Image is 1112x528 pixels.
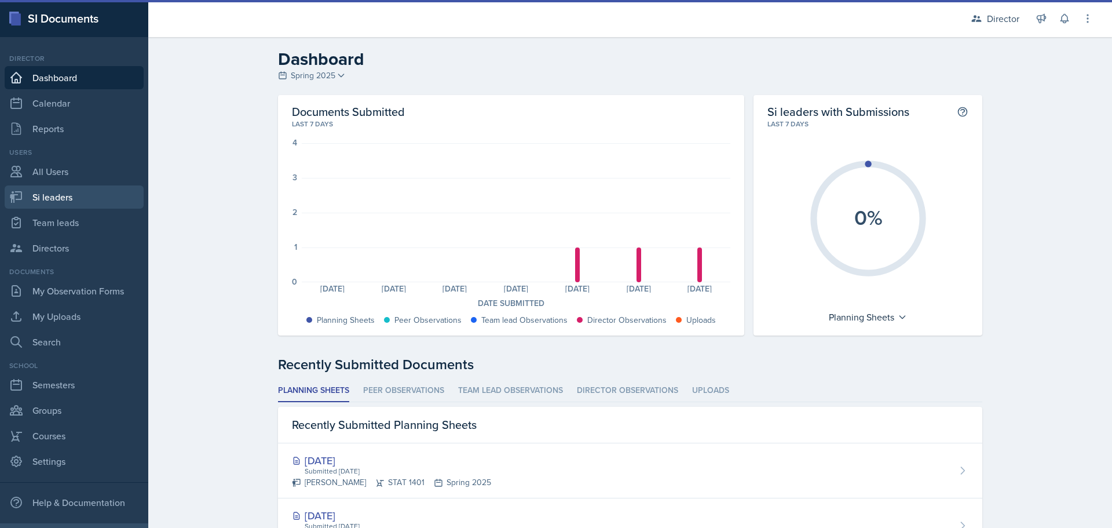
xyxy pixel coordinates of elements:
[5,117,144,140] a: Reports
[481,314,568,326] div: Team lead Observations
[5,491,144,514] div: Help & Documentation
[292,173,297,181] div: 3
[5,399,144,422] a: Groups
[292,208,297,216] div: 2
[292,278,297,286] div: 0
[278,407,982,443] div: Recently Submitted Planning Sheets
[278,354,982,375] div: Recently Submitted Documents
[5,450,144,473] a: Settings
[292,139,297,147] div: 4
[292,297,730,309] div: Date Submitted
[294,243,297,251] div: 1
[686,314,716,326] div: Uploads
[987,12,1019,26] div: Director
[5,236,144,260] a: Directors
[292,119,730,129] div: Last 7 days
[5,53,144,64] div: Director
[317,314,375,326] div: Planning Sheets
[303,466,491,476] div: Submitted [DATE]
[292,508,491,523] div: [DATE]
[5,330,144,354] a: Search
[394,314,462,326] div: Peer Observations
[291,70,335,82] span: Spring 2025
[485,285,547,293] div: [DATE]
[5,92,144,115] a: Calendar
[577,380,678,402] li: Director Observations
[5,361,144,371] div: School
[5,424,144,447] a: Courses
[692,380,729,402] li: Uploads
[5,267,144,277] div: Documents
[767,119,968,129] div: Last 7 days
[5,160,144,183] a: All Users
[302,285,363,293] div: [DATE]
[278,380,349,402] li: Planning Sheets
[292,476,491,489] div: [PERSON_NAME] STAT 1401 Spring 2025
[5,185,144,209] a: Si leaders
[823,308,913,326] div: Planning Sheets
[425,285,486,293] div: [DATE]
[292,104,730,119] h2: Documents Submitted
[5,373,144,396] a: Semesters
[670,285,731,293] div: [DATE]
[767,104,909,119] h2: Si leaders with Submissions
[363,380,444,402] li: Peer Observations
[854,202,882,232] text: 0%
[547,285,608,293] div: [DATE]
[363,285,425,293] div: [DATE]
[292,453,491,468] div: [DATE]
[278,443,982,498] a: [DATE] Submitted [DATE] [PERSON_NAME]STAT 1401Spring 2025
[587,314,667,326] div: Director Observations
[608,285,670,293] div: [DATE]
[5,147,144,158] div: Users
[5,279,144,303] a: My Observation Forms
[278,49,982,70] h2: Dashboard
[5,66,144,89] a: Dashboard
[5,305,144,328] a: My Uploads
[458,380,563,402] li: Team lead Observations
[5,211,144,234] a: Team leads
